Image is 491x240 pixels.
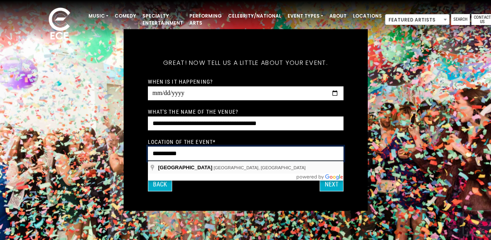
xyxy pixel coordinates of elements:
a: Event Types [284,9,326,23]
a: Specialty Entertainment [139,9,186,30]
img: ece_new_logo_whitev2-1.png [40,5,79,43]
span: [GEOGRAPHIC_DATA], [GEOGRAPHIC_DATA] [214,165,306,170]
button: Next [320,177,344,192]
a: Locations [350,9,385,23]
label: What's the name of the venue? [148,108,238,115]
a: Search [451,14,470,25]
a: Performing Arts [186,9,225,30]
label: When is it happening? [148,78,213,85]
h5: Great! Now tell us a little about your event. [148,49,344,77]
a: Celebrity/National [225,9,284,23]
a: Music [85,9,112,23]
span: Featured Artists [385,14,450,25]
span: Featured Artists [385,14,449,25]
button: Back [148,177,172,192]
label: Location of the event [148,138,216,145]
span: [GEOGRAPHIC_DATA] [158,165,212,170]
a: About [326,9,350,23]
a: Comedy [112,9,139,23]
